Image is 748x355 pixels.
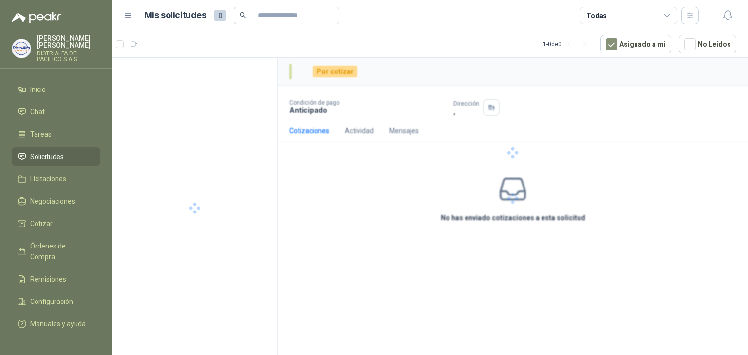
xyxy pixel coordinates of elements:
[30,174,66,184] span: Licitaciones
[30,151,64,162] span: Solicitudes
[240,12,246,18] span: search
[12,237,100,266] a: Órdenes de Compra
[37,51,100,62] p: DISTRIALFA DEL PACIFICO S.A.S.
[12,292,100,311] a: Configuración
[586,10,607,21] div: Todas
[12,12,61,23] img: Logo peakr
[12,315,100,333] a: Manuales y ayuda
[30,241,91,262] span: Órdenes de Compra
[543,36,593,52] div: 1 - 0 de 0
[30,218,53,229] span: Cotizar
[30,319,86,329] span: Manuales y ayuda
[30,84,46,95] span: Inicio
[144,8,206,22] h1: Mis solicitudes
[30,196,75,207] span: Negociaciones
[12,39,31,58] img: Company Logo
[214,10,226,21] span: 0
[30,106,45,117] span: Chat
[12,147,100,166] a: Solicitudes
[12,214,100,233] a: Cotizar
[600,35,671,53] button: Asignado a mi
[12,192,100,211] a: Negociaciones
[30,296,73,307] span: Configuración
[30,274,66,284] span: Remisiones
[12,103,100,121] a: Chat
[12,125,100,143] a: Tareas
[679,35,736,53] button: No Leídos
[12,270,100,288] a: Remisiones
[37,35,100,49] p: [PERSON_NAME] [PERSON_NAME]
[12,170,100,188] a: Licitaciones
[30,129,52,140] span: Tareas
[12,80,100,99] a: Inicio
